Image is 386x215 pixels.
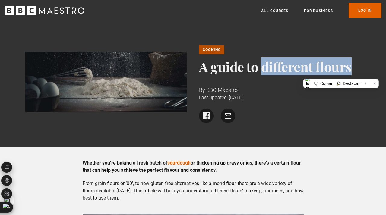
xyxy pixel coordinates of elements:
[206,87,238,93] span: BBC Maestro
[199,95,243,100] time: Last updated: [DATE]
[199,45,224,54] a: Cooking
[199,87,205,93] span: By
[199,59,361,74] h1: A guide to different flours
[5,6,84,15] svg: BBC Maestro
[83,160,301,173] strong: Whether you’re baking a fresh batch of or thickening up gravy or jus, there’s a certain flour tha...
[83,180,304,202] p: From grain flours or ‘00’, to new gluten-free alternatives like almond flour, there are a wide va...
[349,3,381,18] a: Log In
[261,3,381,18] nav: Primary
[167,160,191,166] a: sourdough
[304,8,333,14] a: For business
[261,8,288,14] a: All Courses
